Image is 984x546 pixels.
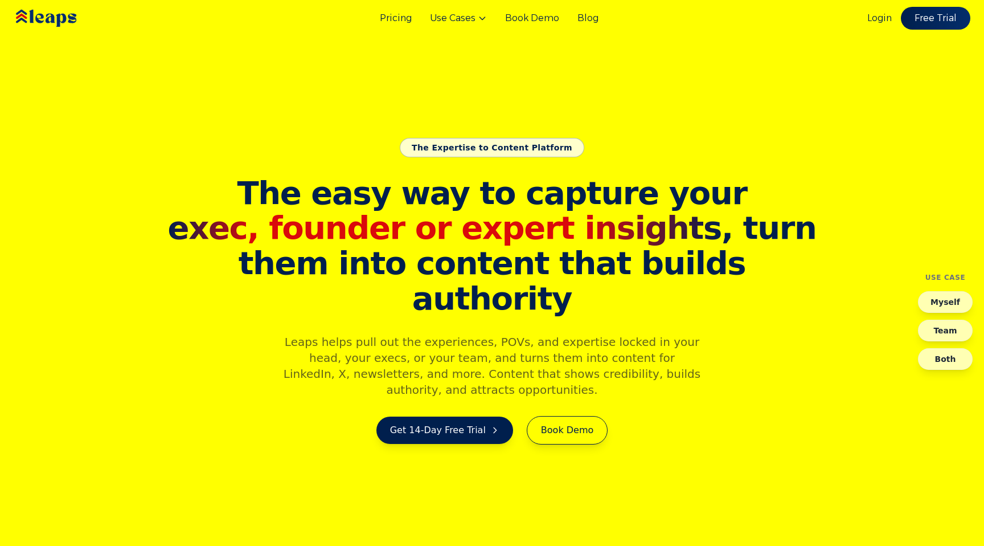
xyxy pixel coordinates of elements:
img: Leaps Logo [14,2,110,35]
button: Myself [918,291,973,313]
a: Get 14-Day Free Trial [376,417,513,444]
a: Book Demo [527,416,608,445]
a: Login [867,11,892,25]
div: The Expertise to Content Platform [400,138,584,157]
a: Pricing [380,11,412,25]
button: Both [918,348,973,370]
a: Blog [577,11,598,25]
span: them into content that builds authority [164,246,820,316]
span: The easy way to capture your [237,174,747,211]
p: Leaps helps pull out the experiences, POVs, and expertise locked in your head, your execs, or you... [273,334,711,398]
span: , turn [164,210,820,246]
a: Book Demo [505,11,559,25]
a: Free Trial [901,7,970,30]
button: Use Cases [430,11,487,25]
span: exec, founder or expert insights [168,209,721,246]
button: Team [918,320,973,341]
h4: Use Case [925,273,966,282]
